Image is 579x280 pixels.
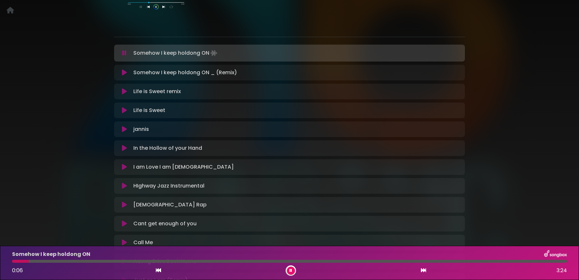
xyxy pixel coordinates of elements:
[133,220,197,228] p: Cant get enough of you
[133,49,218,58] p: Somehow I keep holdong ON
[133,106,165,114] p: Life is Sweet
[12,250,90,258] p: Somehow I keep holdong ON
[544,250,567,259] img: songbox-logo-white.png
[209,49,218,58] img: waveform4.gif
[133,69,237,77] p: Somehow I keep holdong ON _ (Remix)
[133,144,202,152] p: In the Hollow of your Hand
[133,125,149,133] p: jannis
[133,163,234,171] p: I am Love I am [DEMOGRAPHIC_DATA]
[133,182,204,190] p: HIghway Jazz Instrumental
[133,201,207,209] p: [DEMOGRAPHIC_DATA] Rap
[133,88,181,95] p: Life is Sweet remix
[12,267,23,274] span: 0:06
[133,239,153,246] p: Call Me
[557,267,567,274] span: 3:24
